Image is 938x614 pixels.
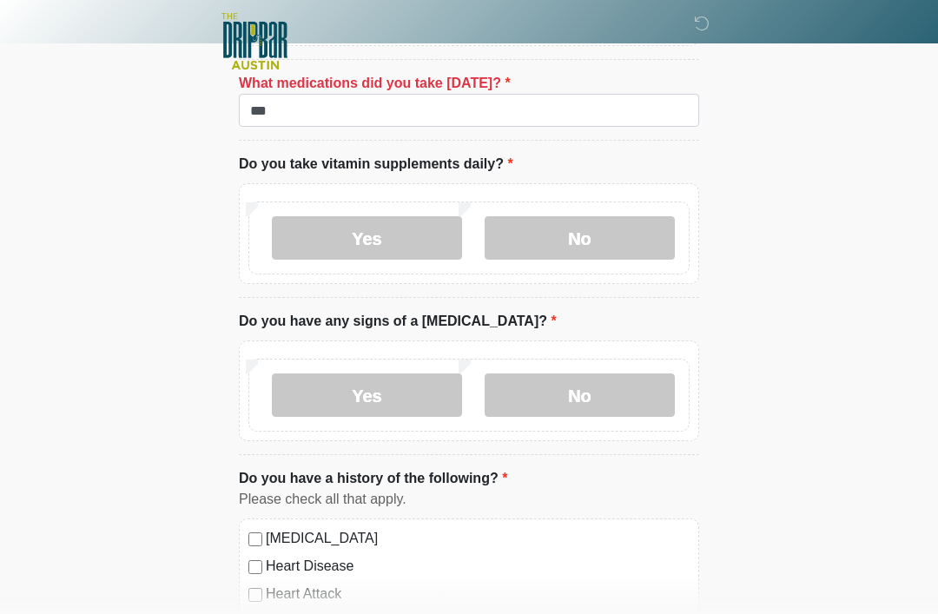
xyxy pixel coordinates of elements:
[248,532,262,546] input: [MEDICAL_DATA]
[239,489,699,510] div: Please check all that apply.
[248,588,262,602] input: Heart Attack
[221,13,287,69] img: The DRIPBaR - Austin The Domain Logo
[266,528,690,549] label: [MEDICAL_DATA]
[485,373,675,417] label: No
[239,154,513,175] label: Do you take vitamin supplements daily?
[266,584,690,604] label: Heart Attack
[239,468,507,489] label: Do you have a history of the following?
[272,373,462,417] label: Yes
[485,216,675,260] label: No
[239,73,511,94] label: What medications did you take [DATE]?
[266,556,690,577] label: Heart Disease
[272,216,462,260] label: Yes
[248,560,262,574] input: Heart Disease
[239,311,557,332] label: Do you have any signs of a [MEDICAL_DATA]?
